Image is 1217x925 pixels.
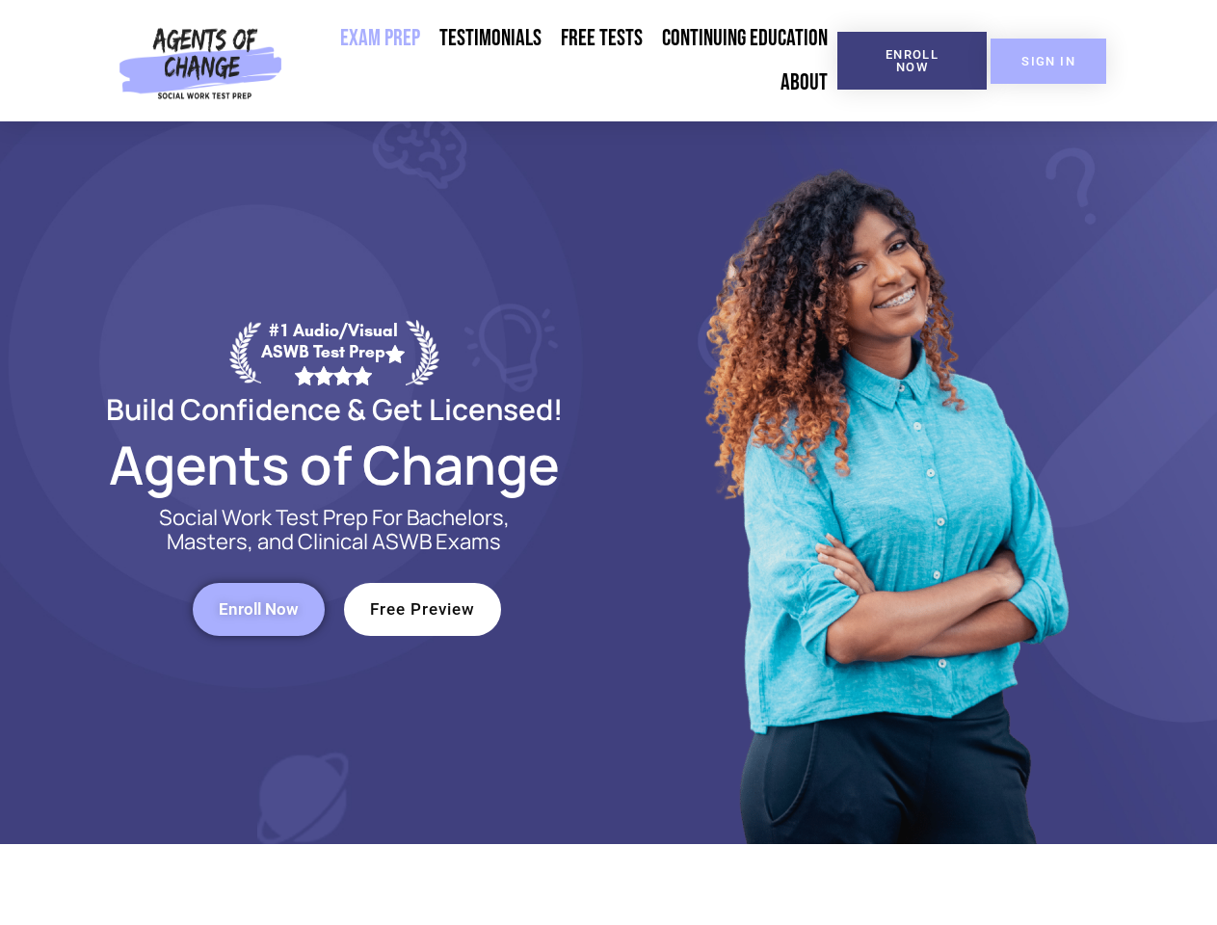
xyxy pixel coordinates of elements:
[370,601,475,618] span: Free Preview
[60,395,609,423] h2: Build Confidence & Get Licensed!
[868,48,956,73] span: Enroll Now
[60,442,609,487] h2: Agents of Change
[344,583,501,636] a: Free Preview
[137,506,532,554] p: Social Work Test Prep For Bachelors, Masters, and Clinical ASWB Exams
[691,121,1076,844] img: Website Image 1 (1)
[261,320,406,384] div: #1 Audio/Visual ASWB Test Prep
[771,61,837,105] a: About
[331,16,430,61] a: Exam Prep
[551,16,652,61] a: Free Tests
[290,16,837,105] nav: Menu
[219,601,299,618] span: Enroll Now
[193,583,325,636] a: Enroll Now
[991,39,1106,84] a: SIGN IN
[1021,55,1075,67] span: SIGN IN
[652,16,837,61] a: Continuing Education
[837,32,987,90] a: Enroll Now
[430,16,551,61] a: Testimonials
